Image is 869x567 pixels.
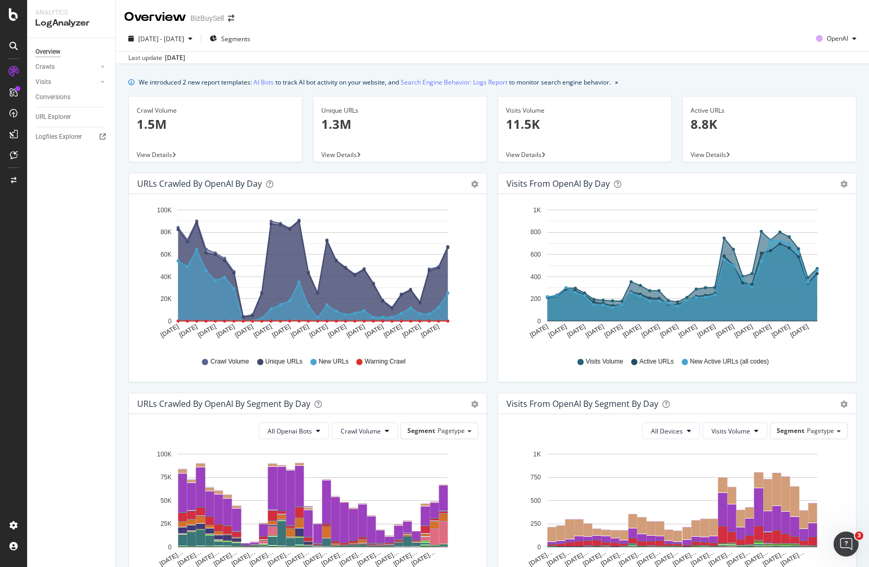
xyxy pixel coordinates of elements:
[603,323,624,339] text: [DATE]
[35,17,107,29] div: LogAnalyzer
[651,427,683,436] span: All Devices
[691,106,848,115] div: Active URLs
[547,323,568,339] text: [DATE]
[840,401,848,408] div: gear
[855,532,863,540] span: 3
[327,323,347,339] text: [DATE]
[691,150,726,159] span: View Details
[35,46,108,57] a: Overview
[364,323,385,339] text: [DATE]
[252,323,273,339] text: [DATE]
[35,62,98,73] a: Crawls
[659,323,680,339] text: [DATE]
[715,323,735,339] text: [DATE]
[777,426,804,435] span: Segment
[752,323,773,339] text: [DATE]
[268,427,312,436] span: All Openai Bots
[159,323,180,339] text: [DATE]
[407,426,435,435] span: Segment
[168,544,172,551] text: 0
[35,8,107,17] div: Analytics
[190,13,224,23] div: BizBuySell
[228,15,234,22] div: arrow-right-arrow-left
[215,323,236,339] text: [DATE]
[770,323,791,339] text: [DATE]
[138,34,184,43] span: [DATE] - [DATE]
[690,357,769,366] span: New Active URLs (all codes)
[178,323,199,339] text: [DATE]
[221,34,250,43] span: Segments
[586,357,623,366] span: Visits Volume
[530,474,541,481] text: 750
[35,112,108,123] a: URL Explorer
[530,229,541,236] text: 800
[259,423,329,439] button: All Openai Bots
[234,323,255,339] text: [DATE]
[139,77,611,88] div: We introduced 2 new report templates: to track AI bot activity on your website, and to monitor se...
[128,77,856,88] div: info banner
[319,357,348,366] span: New URLs
[137,106,294,115] div: Crawl Volume
[506,106,663,115] div: Visits Volume
[289,323,310,339] text: [DATE]
[530,251,541,258] text: 600
[35,46,61,57] div: Overview
[35,131,108,142] a: Logfiles Explorer
[321,115,479,133] p: 1.3M
[161,251,172,258] text: 60K
[533,207,541,214] text: 1K
[812,30,861,47] button: OpenAI
[733,323,754,339] text: [DATE]
[210,357,249,366] span: Crawl Volume
[530,295,541,303] text: 200
[471,180,478,188] div: gear
[382,323,403,339] text: [DATE]
[530,497,541,504] text: 500
[711,427,750,436] span: Visits Volume
[168,318,172,325] text: 0
[35,62,55,73] div: Crawls
[137,115,294,133] p: 1.5M
[321,150,357,159] span: View Details
[691,115,848,133] p: 8.8K
[622,323,643,339] text: [DATE]
[161,273,172,281] text: 40K
[506,399,658,409] div: Visits from OpenAI By Segment By Day
[271,323,292,339] text: [DATE]
[703,423,767,439] button: Visits Volume
[528,323,549,339] text: [DATE]
[137,150,172,159] span: View Details
[332,423,398,439] button: Crawl Volume
[789,323,810,339] text: [DATE]
[197,323,218,339] text: [DATE]
[161,229,172,236] text: 80K
[640,323,661,339] text: [DATE]
[137,399,310,409] div: URLs Crawled by OpenAI By Segment By Day
[506,115,663,133] p: 11.5K
[537,318,541,325] text: 0
[137,202,475,347] svg: A chart.
[308,323,329,339] text: [DATE]
[834,532,859,557] iframe: Intercom live chat
[161,295,172,303] text: 20K
[265,357,303,366] span: Unique URLs
[584,323,605,339] text: [DATE]
[161,520,172,527] text: 25K
[365,357,405,366] span: Warning Crawl
[840,180,848,188] div: gear
[506,202,844,347] div: A chart.
[807,426,834,435] span: Pagetype
[341,427,381,436] span: Crawl Volume
[506,150,541,159] span: View Details
[137,178,262,189] div: URLs Crawled by OpenAI by day
[537,544,541,551] text: 0
[612,75,621,90] button: close banner
[124,8,186,26] div: Overview
[471,401,478,408] div: gear
[401,323,422,339] text: [DATE]
[206,30,255,47] button: Segments
[157,451,172,458] text: 100K
[678,323,698,339] text: [DATE]
[345,323,366,339] text: [DATE]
